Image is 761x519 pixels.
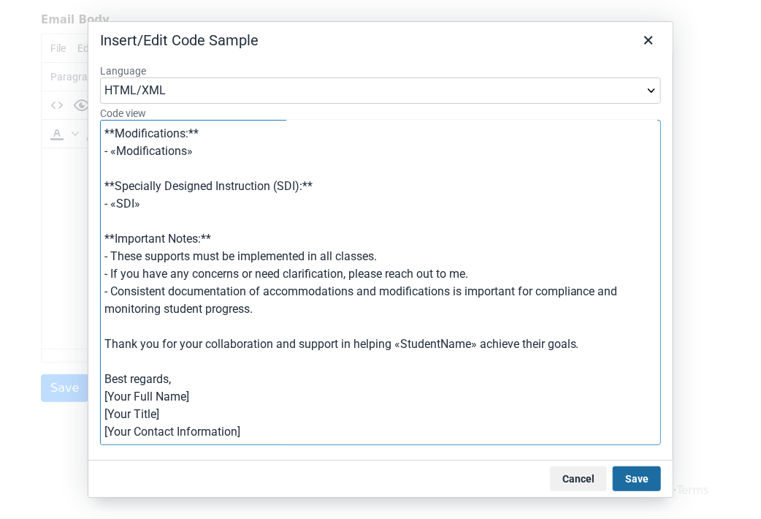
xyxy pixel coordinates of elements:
button: Close [636,28,661,53]
div: Insert/Edit Code Sample [100,31,259,50]
iframe: Chat Widget [688,449,761,519]
label: Code view [100,107,661,120]
button: Cancel [550,466,607,491]
button: Save [613,466,661,491]
label: Language [100,64,661,77]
